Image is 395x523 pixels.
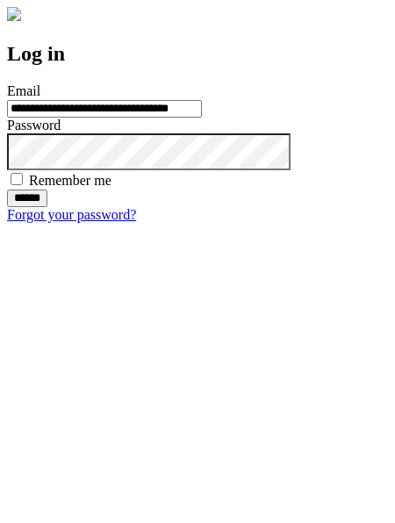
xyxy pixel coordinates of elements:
[7,83,40,98] label: Email
[7,207,136,222] a: Forgot your password?
[7,42,388,66] h2: Log in
[7,7,21,21] img: logo-4e3dc11c47720685a147b03b5a06dd966a58ff35d612b21f08c02c0306f2b779.png
[7,118,61,133] label: Password
[29,173,111,188] label: Remember me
